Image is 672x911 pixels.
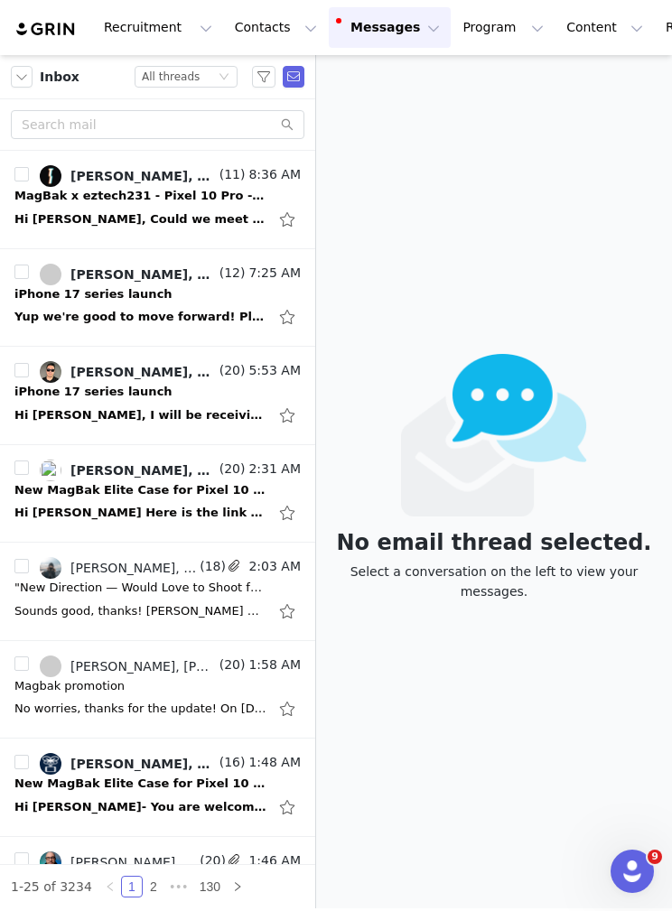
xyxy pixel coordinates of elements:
img: 804d9eb8-42a0-4fa9-84a9-e525a9b97a4f.jpg [40,753,61,775]
div: [PERSON_NAME], [PERSON_NAME] [70,561,196,575]
a: [PERSON_NAME], [PERSON_NAME], [PERSON_NAME] [40,264,216,285]
a: 130 [194,877,226,897]
li: Next 3 Pages [164,876,193,897]
div: [PERSON_NAME], [PERSON_NAME], [PERSON_NAME] [70,365,216,379]
img: 5d97e35f-56af-4314-980f-05ab4cdbdbe6--s.jpg [40,460,61,481]
a: [PERSON_NAME], [PERSON_NAME] Phones And Drones [40,753,216,775]
i: icon: down [219,71,229,84]
div: Sounds good, thanks! Nathan Lam @Natee_lamm Photographer / Content Creator Contact: nate.lamm0702... [14,602,267,620]
div: [PERSON_NAME], [PERSON_NAME] [70,463,216,478]
a: [PERSON_NAME], [PERSON_NAME] [40,460,216,481]
input: Search mail [11,110,304,139]
div: New MagBak Elite Case for Pixel 10 Pro / XL – Let's Collaborate! [14,481,267,499]
div: No worries, thanks for the update! On Sun, Aug 31, 2025 at 1:27 PM Angie J <angiej@1lss.com> wrot... [14,700,267,718]
div: Hi Dilini- You are welcome and I appreciate it! I actually JUST posted the integration video as w... [14,798,267,816]
img: 7fec7dad-94f3-4fc7-86a5-c8462bfbb11f.jpg [40,557,61,579]
div: Yup we're good to move forward! Please advise next steps. I know you guys don't do contracts, so ... [14,308,267,326]
li: 1-25 of 3234 [11,876,92,897]
a: [PERSON_NAME], [PERSON_NAME] [40,557,196,579]
button: Content [555,7,654,48]
div: [PERSON_NAME], [PERSON_NAME] Phones And Drones [70,757,216,771]
span: ••• [164,876,193,897]
li: Next Page [227,876,248,897]
img: emails-empty2x.png [401,354,588,516]
div: iPhone 17 series launch [14,383,173,401]
div: [PERSON_NAME], [PERSON_NAME] [70,659,216,674]
span: (20) [196,851,226,870]
div: No email thread selected. [323,533,665,553]
div: Hi Dilini, I will be receiving the phone along with all the accessories I need to create the cont... [14,406,267,424]
img: 33886514-ba61-4be8-b940-aba382d94281.jpg [40,851,61,873]
span: Send Email [283,66,304,88]
div: [PERSON_NAME], [PERSON_NAME] [70,169,216,183]
iframe: Intercom live chat [611,850,654,893]
div: Select a conversation on the left to view your messages. [323,562,665,601]
img: ab58da7f-25d0-455a-86b1-a00b1813e575.jpg [40,165,61,187]
button: Contacts [224,7,328,48]
button: Messages [329,7,451,48]
li: Previous Page [99,876,121,897]
a: 2 [144,877,163,897]
i: icon: right [232,881,243,892]
div: Hi Nadia Here is the link to the short ready for Tuesday : https://youtube.com/shorts/9FEtKVRfBn0... [14,504,267,522]
div: New MagBak Elite Case for Pixel 10 Pro / XL – Let's Collaborate! [14,775,267,793]
div: "New Direction — Would Love to Shoot for MagBak" [14,579,267,597]
div: All threads [142,67,200,87]
li: 1 [121,876,143,897]
span: (18) [196,557,226,576]
div: [PERSON_NAME], [PERSON_NAME] [70,855,196,869]
img: e060459c-f7e5-4315-9efa-9ffdc983ab41.jpg [40,361,61,383]
li: 130 [193,876,227,897]
div: iPhone 17 series launch [14,285,173,303]
a: [PERSON_NAME], [PERSON_NAME] [40,851,196,873]
span: 9 [648,850,662,864]
a: 1 [122,877,142,897]
i: icon: left [105,881,116,892]
span: Inbox [40,68,79,87]
div: [PERSON_NAME], [PERSON_NAME], [PERSON_NAME] [70,267,216,282]
button: Program [452,7,555,48]
div: MagBak x eztech231 - Pixel 10 Pro - Video Opp [14,187,267,205]
li: 2 [143,876,164,897]
i: icon: search [281,118,294,131]
a: [PERSON_NAME], [PERSON_NAME], [PERSON_NAME] [40,361,216,383]
button: Recruitment [93,7,223,48]
div: Hi Nadia, Could we meet at an even $1k? Zach would be happy moving forward at that price point. I... [14,210,267,228]
a: [PERSON_NAME], [PERSON_NAME] [40,655,216,677]
img: grin logo [14,21,78,38]
a: [PERSON_NAME], [PERSON_NAME] [40,165,216,187]
div: Magbak promotion [14,677,125,695]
